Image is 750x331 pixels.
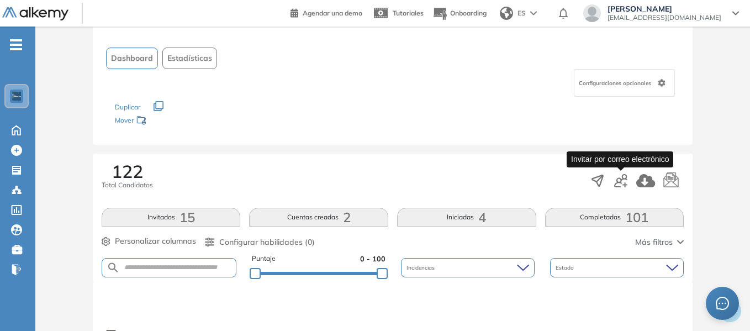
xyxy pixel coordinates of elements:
div: Estado [550,258,684,277]
span: Configuraciones opcionales [579,79,653,87]
img: https://assets.alkemy.org/workspaces/1802/d452bae4-97f6-47ab-b3bf-1c40240bc960.jpg [12,92,21,101]
span: Más filtros [635,237,673,248]
span: Estadísticas [167,52,212,64]
i: - [10,44,22,46]
img: Logo [2,7,68,21]
span: Dashboard [111,52,153,64]
span: Personalizar columnas [115,235,196,247]
button: Cuentas creadas2 [249,208,388,227]
img: world [500,7,513,20]
button: Más filtros [635,237,684,248]
img: SEARCH_ALT [107,261,120,275]
span: [PERSON_NAME] [608,4,721,13]
button: Estadísticas [162,48,217,69]
span: Duplicar [115,103,140,111]
span: Tutoriales [393,9,424,17]
button: Invitados15 [102,208,241,227]
button: Configurar habilidades (0) [205,237,315,248]
img: arrow [530,11,537,15]
button: Personalizar columnas [102,235,196,247]
span: [EMAIL_ADDRESS][DOMAIN_NAME] [608,13,721,22]
button: Completadas101 [545,208,684,227]
span: message [716,297,729,310]
span: ES [517,8,526,18]
span: Onboarding [450,9,487,17]
div: Incidencias [401,258,535,277]
span: Agendar una demo [303,9,362,17]
span: Incidencias [406,264,437,272]
button: Iniciadas4 [397,208,536,227]
span: Estado [556,264,576,272]
div: Configuraciones opcionales [574,69,675,97]
button: Dashboard [106,48,158,69]
span: Configurar habilidades (0) [219,237,315,248]
span: 0 - 100 [360,254,385,264]
div: Invitar por correo electrónico [567,151,673,167]
button: Onboarding [432,2,487,25]
span: Puntaje [252,254,276,264]
div: Mover [115,111,225,132]
a: Agendar una demo [291,6,362,19]
span: 122 [112,162,143,180]
span: Total Candidatos [102,180,153,190]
